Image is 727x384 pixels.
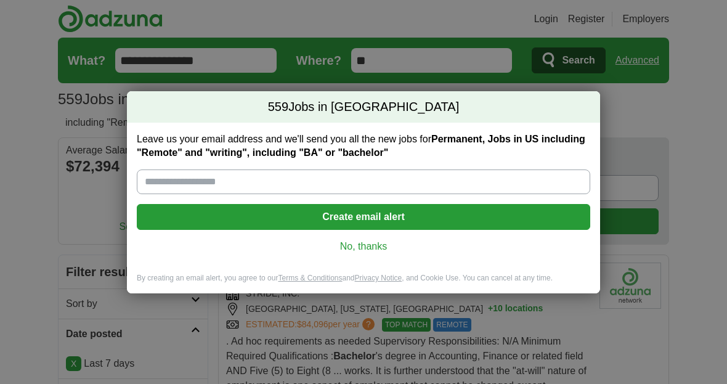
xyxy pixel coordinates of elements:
[137,204,590,230] button: Create email alert
[137,133,590,160] label: Leave us your email address and we'll send you all the new jobs for
[147,240,580,253] a: No, thanks
[127,91,600,123] h2: Jobs in [GEOGRAPHIC_DATA]
[355,274,402,282] a: Privacy Notice
[268,99,288,116] span: 559
[127,273,600,293] div: By creating an email alert, you agree to our and , and Cookie Use. You can cancel at any time.
[278,274,342,282] a: Terms & Conditions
